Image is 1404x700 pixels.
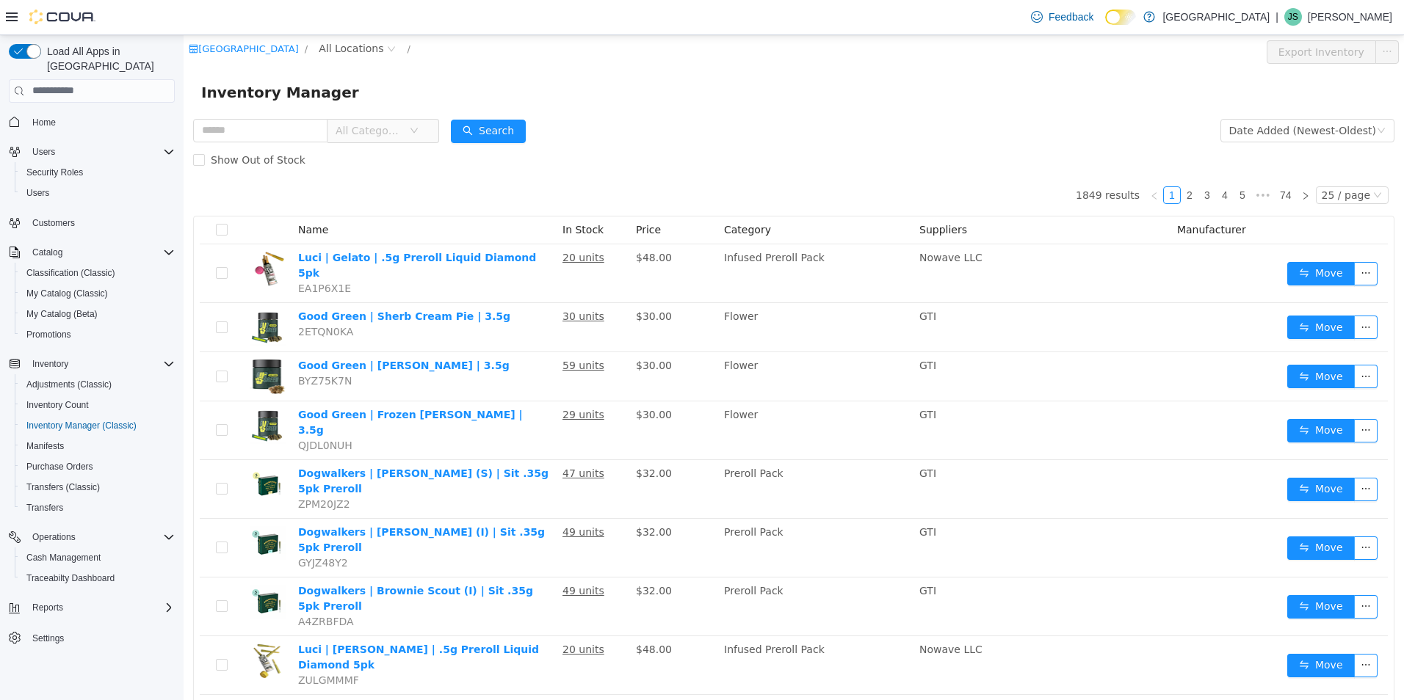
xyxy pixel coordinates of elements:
[1104,442,1171,466] button: icon: swapMove
[1050,151,1068,169] li: 5
[21,417,175,434] span: Inventory Manager (Classic)
[26,244,68,261] button: Catalog
[21,285,114,302] a: My Catalog (Classic)
[736,432,753,444] span: GTI
[115,404,169,416] span: QJDL0NUH
[1104,329,1171,353] button: icon: swapMove
[26,440,64,452] span: Manifests
[980,151,997,169] li: 1
[3,527,181,547] button: Operations
[66,489,103,526] img: Dogwalkers | Dulce de Uva (I) | Sit .35g 5pk Preroll hero shot
[21,326,175,343] span: Promotions
[15,395,181,415] button: Inventory Count
[66,607,103,644] img: Luci | Maui Wowie | .5g Preroll Liquid Diamond 5pk hero shot
[21,285,175,302] span: My Catalog (Classic)
[1162,8,1270,26] p: [GEOGRAPHIC_DATA]
[1284,8,1302,26] div: John Sully
[452,324,488,336] span: $30.00
[26,244,175,261] span: Catalog
[535,366,730,425] td: Flower
[115,189,145,200] span: Name
[26,552,101,564] span: Cash Management
[1170,501,1194,525] button: icon: ellipsis
[1033,152,1049,168] a: 4
[115,522,164,533] span: GYJZ48Y2
[1308,8,1392,26] p: [PERSON_NAME]
[26,114,62,131] a: Home
[15,183,181,203] button: Users
[452,491,488,503] span: $32.00
[115,291,170,302] span: 2ETQN0KA
[15,304,181,324] button: My Catalog (Beta)
[267,84,342,108] button: icon: searchSearch
[1170,619,1194,642] button: icon: ellipsis
[1104,384,1171,407] button: icon: swapMove
[32,632,64,644] span: Settings
[15,477,181,497] button: Transfers (Classic)
[32,217,75,229] span: Customers
[966,156,975,165] i: icon: left
[1049,10,1093,24] span: Feedback
[452,608,488,620] span: $48.00
[3,142,181,162] button: Users
[736,275,753,287] span: GTI
[21,326,77,343] a: Promotions
[452,216,488,228] span: $48.00
[115,324,326,336] a: Good Green | [PERSON_NAME] | 3.5g
[32,146,55,158] span: Users
[26,399,89,411] span: Inventory Count
[21,458,175,475] span: Purchase Orders
[1138,152,1187,168] div: 25 / page
[21,305,104,323] a: My Catalog (Beta)
[115,340,168,351] span: BYZ75K7N
[379,432,421,444] u: 47 units
[21,376,175,393] span: Adjustments (Classic)
[994,189,1063,200] span: Manufacturer
[1068,151,1091,169] span: •••
[5,9,15,18] i: icon: shop
[1032,151,1050,169] li: 4
[26,628,175,646] span: Settings
[21,396,95,414] a: Inventory Count
[1105,25,1106,26] span: Dark Mode
[1170,442,1194,466] button: icon: ellipsis
[535,425,730,484] td: Preroll Pack
[115,580,170,592] span: A4ZRBFDA
[26,113,175,131] span: Home
[26,599,175,616] span: Reports
[26,572,115,584] span: Traceabilty Dashboard
[15,436,181,456] button: Manifests
[1170,280,1194,304] button: icon: ellipsis
[26,167,83,178] span: Security Roles
[26,630,70,647] a: Settings
[15,547,181,568] button: Cash Management
[21,164,89,181] a: Security Roles
[26,502,63,514] span: Transfers
[21,437,175,455] span: Manifests
[21,164,175,181] span: Security Roles
[892,151,956,169] li: 1849 results
[736,373,753,385] span: GTI
[26,481,100,493] span: Transfers (Classic)
[29,10,95,24] img: Cova
[452,189,477,200] span: Price
[535,317,730,366] td: Flower
[379,275,421,287] u: 30 units
[1113,151,1131,169] li: Next Page
[115,432,365,459] a: Dogwalkers | [PERSON_NAME] (S) | Sit .35g 5pk Preroll
[535,268,730,317] td: Flower
[1104,280,1171,304] button: icon: swapMove
[26,528,82,546] button: Operations
[1288,8,1298,26] span: JS
[21,478,175,496] span: Transfers (Classic)
[998,152,1014,168] a: 2
[115,639,175,651] span: ZULGMMMF
[1046,84,1193,106] div: Date Added (Newest-Oldest)
[115,608,355,635] a: Luci | [PERSON_NAME] | .5g Preroll Liquid Diamond 5pk
[1193,91,1202,101] i: icon: down
[32,531,76,543] span: Operations
[26,143,175,161] span: Users
[15,324,181,345] button: Promotions
[66,372,103,409] img: Good Green | Frozen Margarita | 3.5g hero shot
[3,627,181,648] button: Settings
